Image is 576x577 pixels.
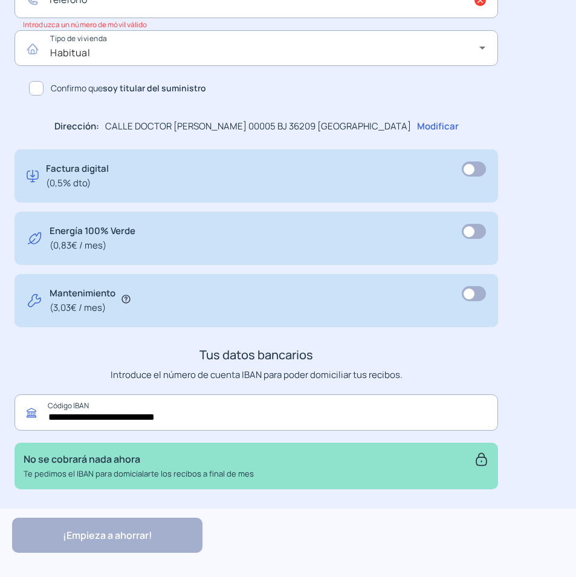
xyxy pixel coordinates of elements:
span: (3,03€ / mes) [50,301,115,315]
p: Dirección: [54,119,99,134]
span: (0,5% dto) [46,176,109,191]
p: Energía 100% Verde [50,224,135,253]
p: CALLE DOCTOR [PERSON_NAME] 00005 BJ 36209 [GEOGRAPHIC_DATA] [105,119,411,134]
img: digital-invoice.svg [27,161,39,191]
p: Te pedimos el IBAN para domicialarte los recibos a final de mes [24,468,254,480]
img: energy-green.svg [27,224,42,253]
span: Habitual [50,46,90,59]
span: Confirmo que [51,82,206,95]
p: Modificar [417,119,459,134]
mat-label: Tipo de vivienda [50,34,107,44]
h3: Tus datos bancarios [15,345,498,365]
small: Introduzca un número de móvil válido [23,20,147,29]
b: soy titular del suministro [103,82,206,94]
p: Factura digital [46,161,109,191]
span: (0,83€ / mes) [50,238,135,253]
p: Mantenimiento [50,286,115,315]
p: No se cobrará nada ahora [24,452,254,468]
img: tool.svg [27,286,42,315]
img: secure.svg [474,452,489,467]
p: Introduce el número de cuenta IBAN para poder domiciliar tus recibos. [15,368,498,382]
